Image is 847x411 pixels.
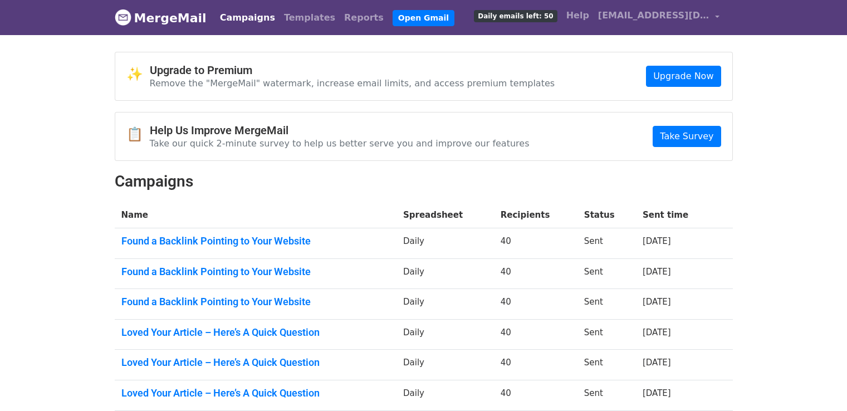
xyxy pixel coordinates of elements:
[121,326,390,339] a: Loved Your Article – Here’s A Quick Question
[121,356,390,369] a: Loved Your Article – Here’s A Quick Question
[643,327,671,337] a: [DATE]
[562,4,594,27] a: Help
[643,297,671,307] a: [DATE]
[115,6,207,30] a: MergeMail
[643,388,671,398] a: [DATE]
[577,258,636,289] td: Sent
[643,358,671,368] a: [DATE]
[494,258,577,289] td: 40
[115,202,397,228] th: Name
[577,289,636,320] td: Sent
[121,266,390,278] a: Found a Backlink Pointing to Your Website
[115,9,131,26] img: MergeMail logo
[594,4,724,31] a: [EMAIL_ADDRESS][DOMAIN_NAME]
[121,296,390,308] a: Found a Backlink Pointing to Your Website
[469,4,561,27] a: Daily emails left: 50
[636,202,715,228] th: Sent time
[340,7,388,29] a: Reports
[646,66,721,87] a: Upgrade Now
[494,350,577,380] td: 40
[396,202,494,228] th: Spreadsheet
[396,289,494,320] td: Daily
[396,350,494,380] td: Daily
[494,228,577,259] td: 40
[115,172,733,191] h2: Campaigns
[643,267,671,277] a: [DATE]
[396,319,494,350] td: Daily
[494,380,577,411] td: 40
[577,350,636,380] td: Sent
[494,202,577,228] th: Recipients
[150,77,555,89] p: Remove the "MergeMail" watermark, increase email limits, and access premium templates
[396,228,494,259] td: Daily
[150,124,530,137] h4: Help Us Improve MergeMail
[577,380,636,411] td: Sent
[150,63,555,77] h4: Upgrade to Premium
[121,235,390,247] a: Found a Backlink Pointing to Your Website
[494,289,577,320] td: 40
[280,7,340,29] a: Templates
[393,10,454,26] a: Open Gmail
[577,228,636,259] td: Sent
[653,126,721,147] a: Take Survey
[474,10,557,22] span: Daily emails left: 50
[577,202,636,228] th: Status
[494,319,577,350] td: 40
[396,258,494,289] td: Daily
[598,9,709,22] span: [EMAIL_ADDRESS][DOMAIN_NAME]
[577,319,636,350] td: Sent
[216,7,280,29] a: Campaigns
[643,236,671,246] a: [DATE]
[150,138,530,149] p: Take our quick 2-minute survey to help us better serve you and improve our features
[126,126,150,143] span: 📋
[396,380,494,411] td: Daily
[791,358,847,411] iframe: Chat Widget
[126,66,150,82] span: ✨
[121,387,390,399] a: Loved Your Article – Here’s A Quick Question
